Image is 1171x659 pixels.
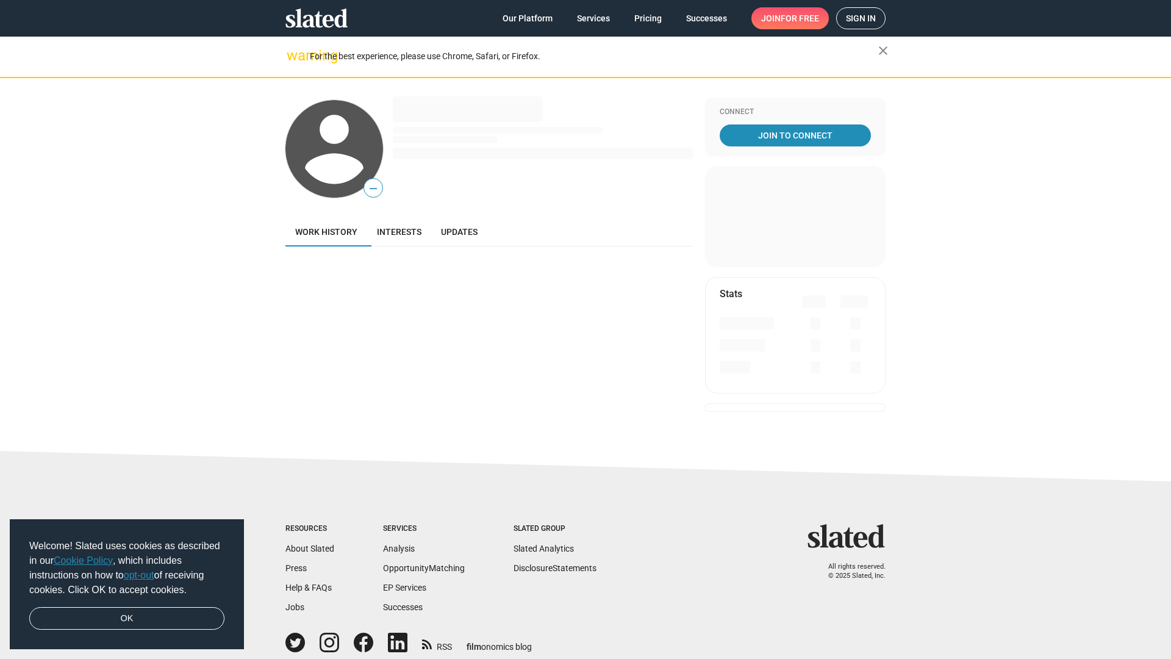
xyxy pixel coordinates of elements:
[367,217,431,247] a: Interests
[431,217,487,247] a: Updates
[422,634,452,653] a: RSS
[383,602,423,612] a: Successes
[285,217,367,247] a: Work history
[383,524,465,534] div: Services
[10,519,244,650] div: cookieconsent
[625,7,671,29] a: Pricing
[383,544,415,553] a: Analysis
[720,124,871,146] a: Join To Connect
[29,539,224,597] span: Welcome! Slated uses cookies as described in our , which includes instructions on how to of recei...
[722,124,868,146] span: Join To Connect
[377,227,421,237] span: Interests
[514,544,574,553] a: Slated Analytics
[285,524,334,534] div: Resources
[567,7,620,29] a: Services
[364,181,382,196] span: —
[310,48,878,65] div: For the best experience, please use Chrome, Safari, or Firefox.
[751,7,829,29] a: Joinfor free
[285,583,332,592] a: Help & FAQs
[634,7,662,29] span: Pricing
[761,7,819,29] span: Join
[383,563,465,573] a: OpportunityMatching
[686,7,727,29] span: Successes
[285,602,304,612] a: Jobs
[836,7,886,29] a: Sign in
[514,524,596,534] div: Slated Group
[54,555,113,566] a: Cookie Policy
[285,544,334,553] a: About Slated
[441,227,478,237] span: Updates
[514,563,596,573] a: DisclosureStatements
[29,607,224,630] a: dismiss cookie message
[876,43,890,58] mat-icon: close
[287,48,301,63] mat-icon: warning
[815,563,886,580] p: All rights reserved. © 2025 Slated, Inc.
[467,642,481,652] span: film
[676,7,737,29] a: Successes
[781,7,819,29] span: for free
[295,227,357,237] span: Work history
[503,7,553,29] span: Our Platform
[720,287,742,300] mat-card-title: Stats
[493,7,562,29] a: Our Platform
[577,7,610,29] span: Services
[383,583,426,592] a: EP Services
[467,632,532,653] a: filmonomics blog
[846,8,876,29] span: Sign in
[124,570,154,580] a: opt-out
[285,563,307,573] a: Press
[720,107,871,117] div: Connect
